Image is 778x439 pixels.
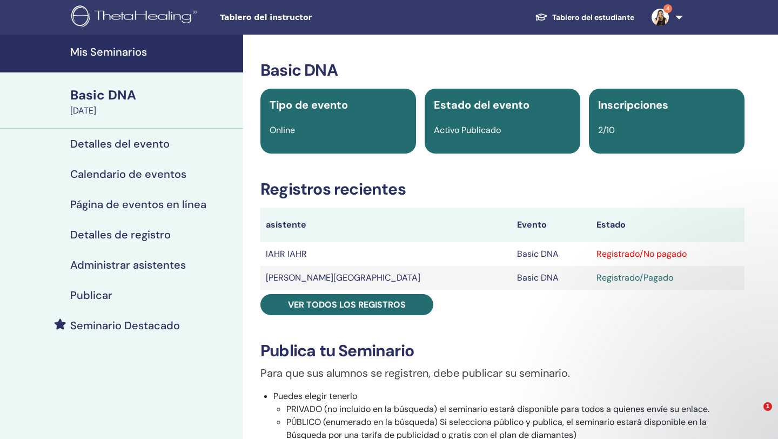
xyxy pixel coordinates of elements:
li: PRIVADO (no incluido en la búsqueda) el seminario estará disponible para todos a quienes envíe su... [286,403,745,416]
h4: Página de eventos en línea [70,198,206,211]
div: Registrado/No pagado [596,248,739,261]
td: Basic DNA [512,242,591,266]
h3: Registros recientes [260,179,745,199]
h4: Detalles del evento [70,137,170,150]
span: 1 [763,402,772,411]
td: IAHR IAHR [260,242,512,266]
h4: Seminario Destacado [70,319,180,332]
a: Basic DNA[DATE] [64,86,243,117]
td: Basic DNA [512,266,591,290]
h4: Calendario de eventos [70,168,186,181]
span: Ver todos los registros [288,299,406,310]
a: Ver todos los registros [260,294,433,315]
span: Activo Publicado [434,124,501,136]
span: 2/10 [598,124,615,136]
th: Evento [512,208,591,242]
h3: Basic DNA [260,61,745,80]
span: 4 [663,4,672,13]
h4: Mis Seminarios [70,45,237,58]
h4: Administrar asistentes [70,258,186,271]
span: Estado del evento [434,98,529,112]
th: asistente [260,208,512,242]
a: Tablero del estudiante [526,8,643,28]
div: Registrado/Pagado [596,271,739,284]
p: Para que sus alumnos se registren, debe publicar su seminario. [260,365,745,381]
td: [PERSON_NAME][GEOGRAPHIC_DATA] [260,266,512,290]
h4: Publicar [70,289,112,302]
h4: Detalles de registro [70,228,171,241]
th: Estado [591,208,745,242]
span: Tablero del instructor [220,12,382,23]
iframe: Intercom live chat [741,402,767,428]
span: Inscripciones [598,98,668,112]
img: logo.png [71,5,200,30]
span: Online [270,124,295,136]
img: graduation-cap-white.svg [535,12,548,22]
span: Tipo de evento [270,98,348,112]
img: default.jpg [652,9,669,26]
div: [DATE] [70,104,237,117]
h3: Publica tu Seminario [260,341,745,361]
div: Basic DNA [70,86,237,104]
